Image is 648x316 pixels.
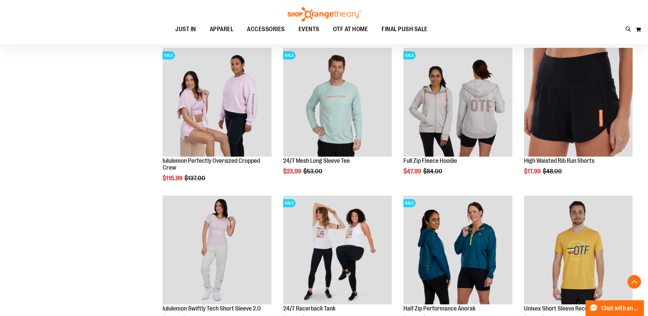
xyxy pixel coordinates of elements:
img: Main Image of 1457091 [403,48,512,157]
img: Shop Orangetheory [287,7,362,22]
span: $84.00 [423,168,443,175]
div: product [521,44,636,192]
span: SALE [403,199,416,207]
span: $23.99 [283,168,302,175]
img: 24/7 Racerback Tank [283,196,392,304]
a: Unisex Short Sleeve Recovery Tee [524,305,609,312]
a: OTF AT HOME [326,22,375,37]
button: Chat with an Expert [585,300,644,316]
a: JUST IN [168,22,203,37]
span: SALE [163,51,175,60]
span: JUST IN [175,22,196,37]
a: Half Zip Performance AnorakSALE [403,196,512,305]
a: High Waisted Rib Run Shorts [524,48,633,158]
div: product [159,44,275,199]
a: EVENTS [292,22,326,37]
a: 24/7 Mesh Long Sleeve Tee [283,157,350,164]
span: EVENTS [299,22,319,37]
span: SALE [403,51,416,60]
span: ACCESSORIES [247,22,285,37]
span: OTF AT HOME [333,22,368,37]
a: APPAREL [203,22,240,37]
img: Product image for Unisex Short Sleeve Recovery Tee [524,196,633,304]
a: Product image for Unisex Short Sleeve Recovery Tee [524,196,633,305]
a: lululemon Swiftly Tech Short Sleeve 2.0 [163,305,261,312]
img: Half Zip Performance Anorak [403,196,512,304]
a: lululemon Swiftly Tech Short Sleeve 2.0 [163,196,271,305]
a: 24/7 Racerback Tank [283,305,335,312]
span: SALE [283,199,295,207]
a: ACCESSORIES [240,22,292,37]
a: lululemon Perfectly Oversized Cropped Crew [163,157,260,171]
span: SALE [283,51,295,60]
button: Back To Top [628,275,641,289]
span: $137.00 [184,175,206,182]
div: product [400,44,515,192]
a: High Waisted Rib Run Shorts [524,157,594,164]
a: Half Zip Performance Anorak [403,305,475,312]
a: FINAL PUSH SALE [375,22,435,37]
span: FINAL PUSH SALE [382,22,428,37]
img: Main Image of 1457095 [283,48,392,157]
span: $17.99 [524,168,542,175]
a: Full Zip Fleece Hoodie [403,157,457,164]
span: $48.00 [543,168,563,175]
span: Chat with an Expert [601,305,640,312]
span: APPAREL [210,22,234,37]
span: $53.00 [303,168,323,175]
a: lululemon Perfectly Oversized Cropped CrewSALE [163,48,271,158]
img: lululemon Swiftly Tech Short Sleeve 2.0 [163,196,271,304]
a: 24/7 Racerback TankSALE [283,196,392,305]
span: $47.99 [403,168,422,175]
img: High Waisted Rib Run Shorts [524,48,633,157]
a: Main Image of 1457095SALE [283,48,392,158]
a: Main Image of 1457091SALE [403,48,512,158]
img: lululemon Perfectly Oversized Cropped Crew [163,48,271,157]
span: $115.99 [163,175,183,182]
div: product [280,44,395,192]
